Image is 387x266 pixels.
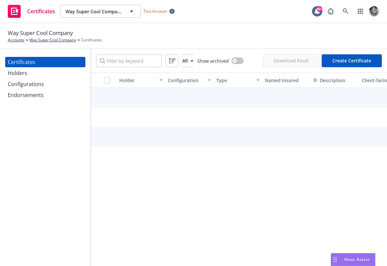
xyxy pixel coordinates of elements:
[317,6,322,12] div: 99+
[265,77,308,84] div: Named Insured
[262,72,311,88] button: Named Insured
[119,77,156,84] div: Holder
[5,90,85,100] a: Endorsements
[144,8,167,14] span: Test Account
[369,6,379,16] img: photo
[216,77,253,84] div: Type
[117,72,165,88] button: Holder
[214,72,262,88] button: Type
[5,2,58,20] a: Certificates
[5,79,85,89] a: Configurations
[263,54,319,67] span: Download Excel
[8,90,44,100] div: Endorsements
[8,57,35,67] div: Certificates
[339,5,352,18] a: Search
[168,77,204,84] div: Configuration
[5,57,85,67] a: Certificates
[104,77,110,83] input: Select all
[182,54,193,67] button: All
[141,8,177,15] span: Test Account
[322,54,382,67] button: Create Certificate
[197,58,229,64] span: Show archived
[331,253,375,266] button: Nova Assist
[66,8,122,15] span: Way Super Cool Company
[96,54,162,67] input: Filter by keyword
[8,68,27,78] div: Holders
[8,37,24,43] a: Accounts
[60,5,141,18] button: Way Super Cool Company
[8,79,44,89] div: Configurations
[324,5,337,18] a: Report a Bug
[8,29,73,37] span: Way Super Cool Company
[182,55,193,67] div: All
[5,68,85,78] a: Holders
[313,77,345,84] button: Description
[27,9,55,14] span: Certificates
[29,37,76,43] a: Way Super Cool Company
[81,37,102,43] span: Certificates
[354,5,367,18] a: Switch app
[165,72,214,88] button: Configuration
[344,257,370,262] span: Nova Assist
[331,253,339,266] div: Drag to move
